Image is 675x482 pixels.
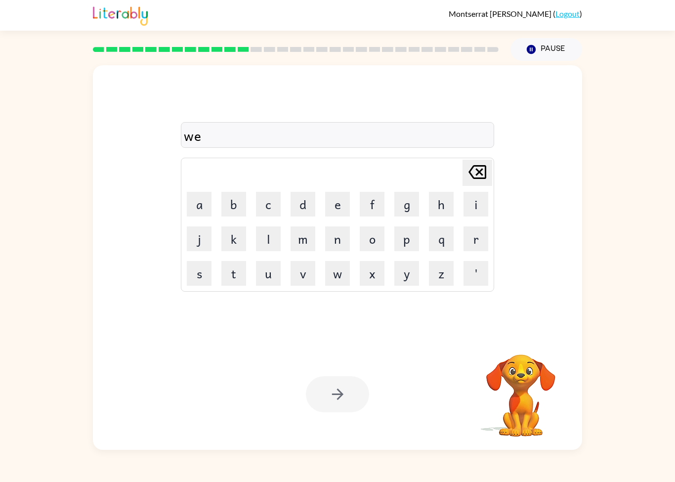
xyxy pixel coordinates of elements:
button: g [394,192,419,217]
button: c [256,192,281,217]
button: Pause [510,38,582,61]
img: Literably [93,4,148,26]
button: w [325,261,350,286]
button: d [291,192,315,217]
button: b [221,192,246,217]
button: t [221,261,246,286]
button: a [187,192,211,217]
button: i [464,192,488,217]
button: z [429,261,454,286]
button: h [429,192,454,217]
button: q [429,226,454,251]
button: s [187,261,211,286]
button: x [360,261,384,286]
button: ' [464,261,488,286]
div: we [184,125,491,146]
button: u [256,261,281,286]
button: j [187,226,211,251]
div: ( ) [449,9,582,18]
button: v [291,261,315,286]
span: Montserrat [PERSON_NAME] [449,9,553,18]
a: Logout [555,9,580,18]
button: l [256,226,281,251]
button: e [325,192,350,217]
button: r [464,226,488,251]
button: k [221,226,246,251]
button: y [394,261,419,286]
video: Your browser must support playing .mp4 files to use Literably. Please try using another browser. [471,339,570,438]
button: o [360,226,384,251]
button: n [325,226,350,251]
button: f [360,192,384,217]
button: m [291,226,315,251]
button: p [394,226,419,251]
